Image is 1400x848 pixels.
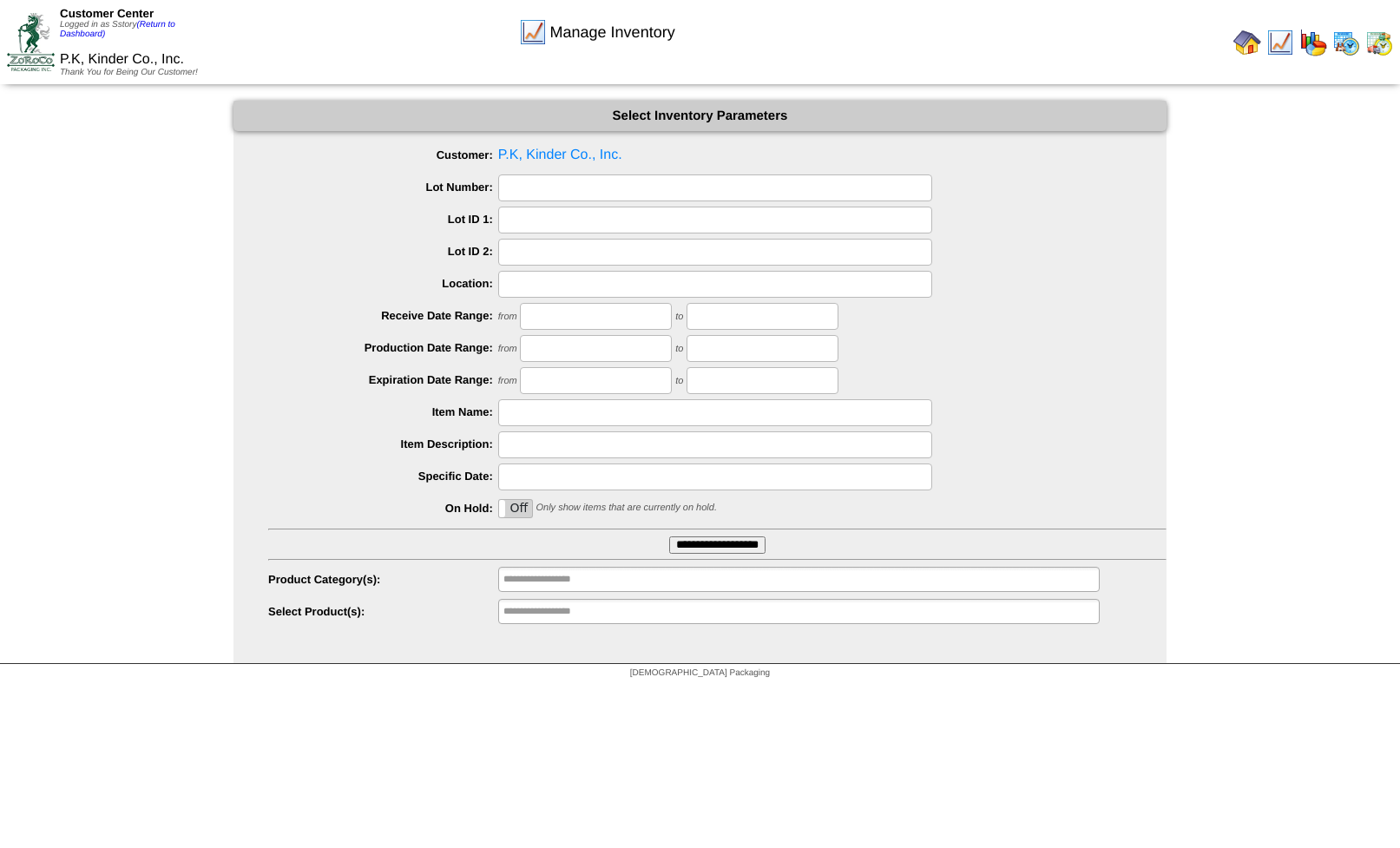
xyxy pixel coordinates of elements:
span: P.K, Kinder Co., Inc. [60,52,184,67]
label: Lot ID 2: [268,245,498,258]
label: Receive Date Range: [268,309,498,322]
img: line_graph.gif [519,18,547,46]
span: Customer Center [60,7,154,20]
span: P.K, Kinder Co., Inc. [268,142,1167,168]
span: to [675,312,683,322]
a: (Return to Dashboard) [60,20,175,39]
label: Location: [268,277,498,290]
label: On Hold: [268,502,498,515]
label: Customer: [268,148,498,161]
span: Thank You for Being Our Customer! [60,68,198,77]
label: Expiration Date Range: [268,373,498,386]
label: Lot ID 1: [268,213,498,226]
label: Select Product(s): [268,605,498,618]
label: Lot Number: [268,181,498,194]
span: from [498,312,517,322]
span: to [675,376,683,386]
div: Select Inventory Parameters [233,101,1167,131]
label: Product Category(s): [268,573,498,586]
span: Logged in as Sstory [60,20,175,39]
div: OnOff [498,499,533,518]
img: graph.gif [1299,29,1327,56]
span: Manage Inventory [550,23,675,42]
span: [DEMOGRAPHIC_DATA] Packaging [630,668,770,678]
label: Item Description: [268,437,498,450]
label: Item Name: [268,405,498,418]
label: Production Date Range: [268,341,498,354]
span: from [498,376,517,386]
img: ZoRoCo_Logo(Green%26Foil)%20jpg.webp [7,13,55,71]
img: line_graph.gif [1266,29,1294,56]
span: Only show items that are currently on hold. [536,503,716,513]
label: Specific Date: [268,470,498,483]
span: to [675,344,683,354]
span: from [498,344,517,354]
img: calendarinout.gif [1365,29,1393,56]
img: home.gif [1233,29,1261,56]
label: Off [499,500,532,517]
img: calendarprod.gif [1332,29,1360,56]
